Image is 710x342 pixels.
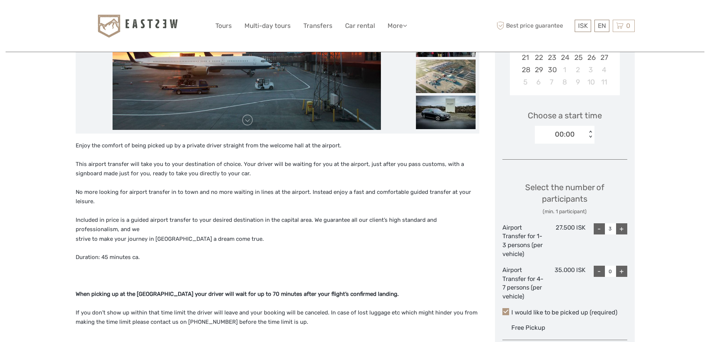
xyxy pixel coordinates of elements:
[545,51,558,64] div: Choose Tuesday, September 23rd, 2025
[528,110,602,121] span: Choose a start time
[502,182,627,215] div: Select the number of participants
[594,266,605,277] div: -
[511,324,545,331] span: Free Pickup
[555,130,575,139] div: 00:00
[502,308,627,317] label: I would like to be picked up (required)
[76,291,399,297] strong: When picking up at the [GEOGRAPHIC_DATA] your driver will wait for up to 70 minutes after your fl...
[558,76,571,88] div: Choose Wednesday, October 8th, 2025
[244,20,291,31] a: Multi-day tours
[625,22,631,29] span: 0
[76,160,479,179] p: This airport transfer will take you to your destination of choice. Your driver will be waiting fo...
[544,223,586,258] div: 27.500 ISK
[597,76,610,88] div: Choose Saturday, October 11th, 2025
[578,22,588,29] span: ISK
[519,51,532,64] div: Choose Sunday, September 21st, 2025
[76,308,479,337] p: If you don’t show up within that time limit the driver will leave and your booking will be cancel...
[545,64,558,76] div: Choose Tuesday, September 30th, 2025
[495,20,573,32] span: Best price guarantee
[571,64,584,76] div: Choose Thursday, October 2nd, 2025
[76,215,479,244] p: Included in price is a guided airport transfer to your desired destination in the capital area. W...
[416,60,476,93] img: e125cc39de91410a82075c2a11cf3c12_slider_thumbnail.jpeg
[97,13,179,39] img: 268-16227d50-61df-4118-8654-97e79433c6aa_logo_big.jpg
[532,64,545,76] div: Choose Monday, September 29th, 2025
[584,76,597,88] div: Choose Friday, October 10th, 2025
[545,76,558,88] div: Choose Tuesday, October 7th, 2025
[571,76,584,88] div: Choose Thursday, October 9th, 2025
[76,188,479,207] p: No more looking for airport transfer in to town and no more waiting in lines at the airport. Inst...
[76,141,479,151] p: Enjoy the comfort of being picked up by a private driver straight from the welcome hall at the ai...
[587,131,594,138] div: < >
[416,96,476,129] img: da9cb8a1f8154e8caada83b79bdb2dee_slider_thumbnail.jpeg
[388,20,407,31] a: More
[532,76,545,88] div: Choose Monday, October 6th, 2025
[558,51,571,64] div: Choose Wednesday, September 24th, 2025
[584,64,597,76] div: Choose Friday, October 3rd, 2025
[86,12,95,20] button: Open LiveChat chat widget
[502,208,627,215] div: (min. 1 participant)
[616,223,627,234] div: +
[594,20,609,32] div: EN
[584,51,597,64] div: Choose Friday, September 26th, 2025
[10,13,84,19] p: We're away right now. Please check back later!
[519,64,532,76] div: Choose Sunday, September 28th, 2025
[594,223,605,234] div: -
[597,64,610,76] div: Choose Saturday, October 4th, 2025
[502,266,544,301] div: Airport Transfer for 4-7 persons (per vehicle)
[215,20,232,31] a: Tours
[597,51,610,64] div: Choose Saturday, September 27th, 2025
[76,253,479,262] p: Duration: 45 minutes ca.
[345,20,375,31] a: Car rental
[558,64,571,76] div: Choose Wednesday, October 1st, 2025
[303,20,332,31] a: Transfers
[544,266,586,301] div: 35.000 ISK
[571,51,584,64] div: Choose Thursday, September 25th, 2025
[502,223,544,258] div: Airport Transfer for 1-3 persons (per vehicle)
[616,266,627,277] div: +
[532,51,545,64] div: Choose Monday, September 22nd, 2025
[519,76,532,88] div: Choose Sunday, October 5th, 2025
